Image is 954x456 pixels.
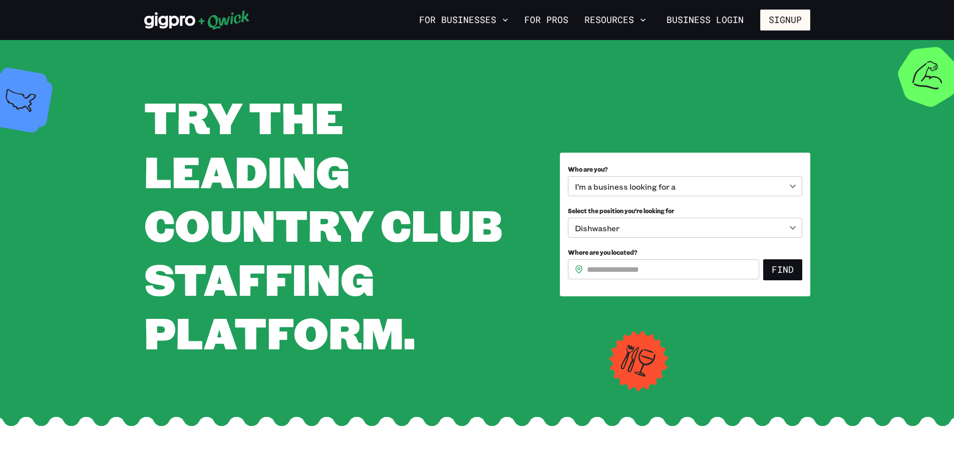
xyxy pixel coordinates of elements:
[580,12,650,29] button: Resources
[568,176,802,196] div: I’m a business looking for a
[658,10,752,31] a: Business Login
[568,248,638,256] span: Where are you located?
[763,259,802,280] button: Find
[568,207,674,215] span: Select the position you’re looking for
[568,165,608,173] span: Who are you?
[520,12,572,29] a: For Pros
[760,10,810,31] button: Signup
[415,12,512,29] button: For Businesses
[568,218,802,238] div: Dishwasher
[144,88,502,361] span: TRY THE LEADING COUNTRY CLUB STAFFING PLATFORM.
